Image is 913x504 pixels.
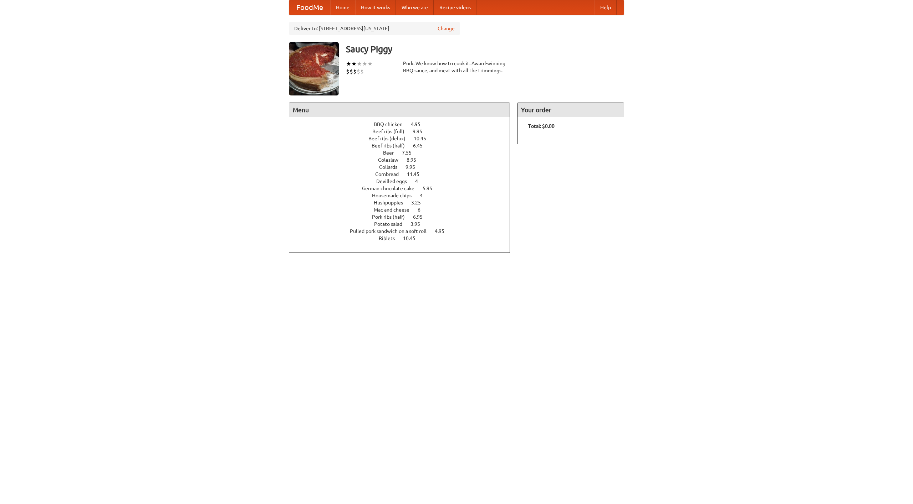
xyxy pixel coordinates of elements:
span: 4.95 [435,228,452,234]
span: 10.45 [403,235,423,241]
span: 11.45 [407,171,427,177]
span: Beef ribs (delux) [368,136,413,141]
img: angular.jpg [289,42,339,95]
span: Beef ribs (full) [372,129,412,134]
span: Potato salad [374,221,409,227]
span: 6 [418,207,428,213]
span: Coleslaw [378,157,406,163]
a: FoodMe [289,0,330,15]
h4: Menu [289,103,510,117]
span: Riblets [379,235,402,241]
b: Total: $0.00 [528,123,555,129]
span: 4 [420,193,430,198]
span: Collards [379,164,404,170]
a: German chocolate cake 5.95 [362,186,445,191]
span: 6.45 [413,143,430,149]
span: 5.95 [423,186,439,191]
a: Pulled pork sandwich on a soft roll 4.95 [350,228,458,234]
li: $ [357,68,360,76]
span: German chocolate cake [362,186,422,191]
a: Beef ribs (full) 9.95 [372,129,435,134]
a: Who we are [396,0,434,15]
span: 4 [415,178,425,184]
a: BBQ chicken 4.95 [374,121,434,127]
span: Hushpuppies [374,200,410,206]
a: Collards 9.95 [379,164,428,170]
span: 10.45 [414,136,433,141]
span: Beef ribs (half) [372,143,412,149]
span: Cornbread [375,171,406,177]
li: $ [353,68,357,76]
span: Pork ribs (half) [372,214,412,220]
span: 8.95 [407,157,423,163]
li: $ [350,68,353,76]
span: 9.95 [406,164,422,170]
li: ★ [362,60,367,68]
span: Housemade chips [372,193,419,198]
a: Pork ribs (half) 6.95 [372,214,436,220]
span: 3.95 [410,221,427,227]
li: $ [346,68,350,76]
div: Pork. We know how to cook it. Award-winning BBQ sauce, and meat with all the trimmings. [403,60,510,74]
a: Mac and cheese 6 [374,207,434,213]
div: Deliver to: [STREET_ADDRESS][US_STATE] [289,22,460,35]
a: Hushpuppies 3.25 [374,200,434,206]
a: Recipe videos [434,0,476,15]
a: How it works [355,0,396,15]
span: Devilled eggs [376,178,414,184]
a: Housemade chips 4 [372,193,436,198]
a: Riblets 10.45 [379,235,429,241]
h3: Saucy Piggy [346,42,624,56]
li: ★ [357,60,362,68]
li: ★ [367,60,373,68]
span: 4.95 [411,121,428,127]
a: Beef ribs (delux) 10.45 [368,136,439,141]
a: Potato salad 3.95 [374,221,433,227]
span: BBQ chicken [374,121,410,127]
a: Beer 7.55 [383,150,425,156]
a: Coleslaw 8.95 [378,157,429,163]
a: Cornbread 11.45 [375,171,433,177]
a: Home [330,0,355,15]
span: 9.95 [413,129,429,134]
span: 7.55 [402,150,419,156]
span: 3.25 [411,200,428,206]
a: Help [595,0,617,15]
span: Beer [383,150,401,156]
span: Mac and cheese [374,207,417,213]
a: Change [438,25,455,32]
li: $ [360,68,364,76]
span: 6.95 [413,214,430,220]
span: Pulled pork sandwich on a soft roll [350,228,434,234]
a: Beef ribs (half) 6.45 [372,143,436,149]
li: ★ [351,60,357,68]
h4: Your order [517,103,624,117]
a: Devilled eggs 4 [376,178,431,184]
li: ★ [346,60,351,68]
